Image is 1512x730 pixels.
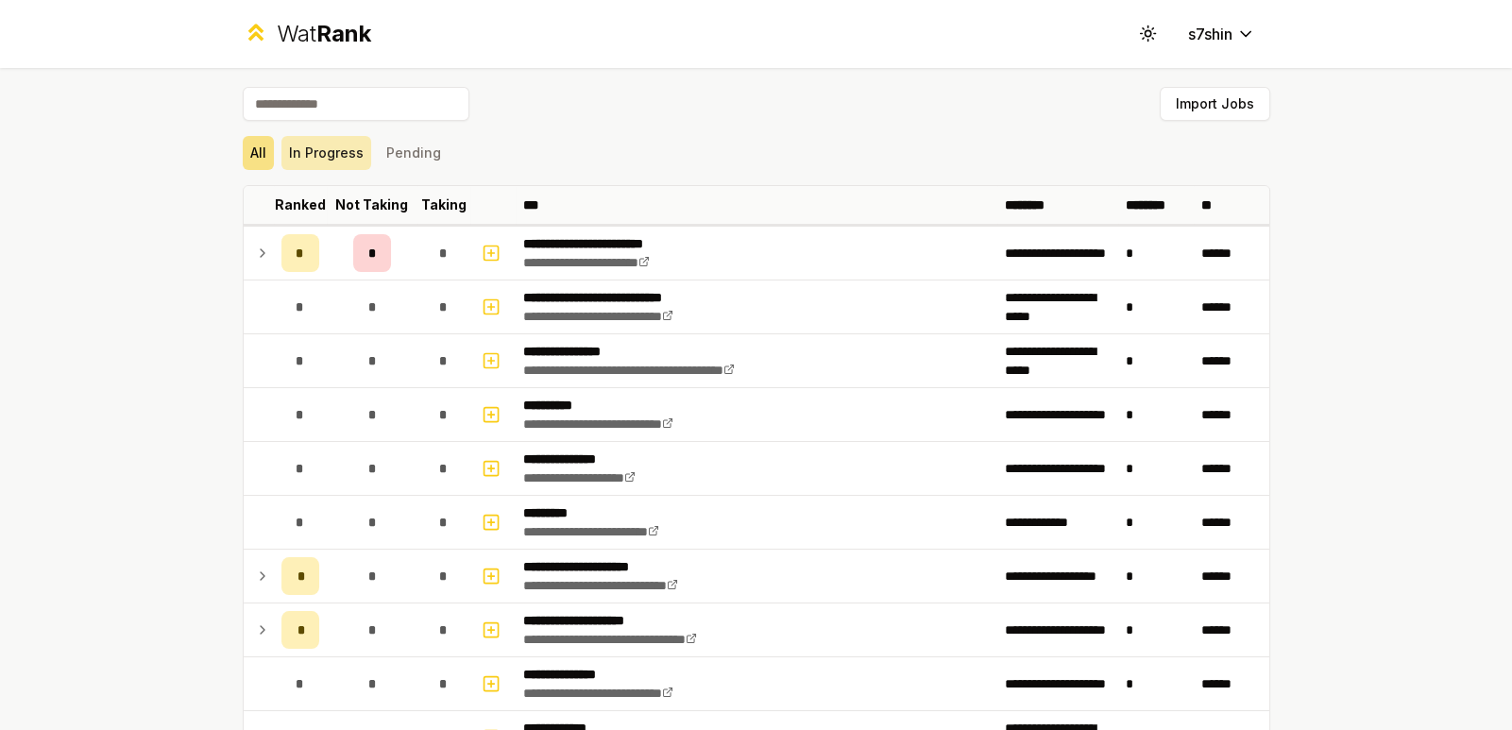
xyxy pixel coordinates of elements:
[1160,87,1270,121] button: Import Jobs
[421,195,467,214] p: Taking
[243,19,372,49] a: WatRank
[1173,17,1270,51] button: s7shin
[275,195,326,214] p: Ranked
[243,136,274,170] button: All
[1188,23,1232,45] span: s7shin
[379,136,449,170] button: Pending
[335,195,408,214] p: Not Taking
[277,19,371,49] div: Wat
[281,136,371,170] button: In Progress
[316,20,371,47] span: Rank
